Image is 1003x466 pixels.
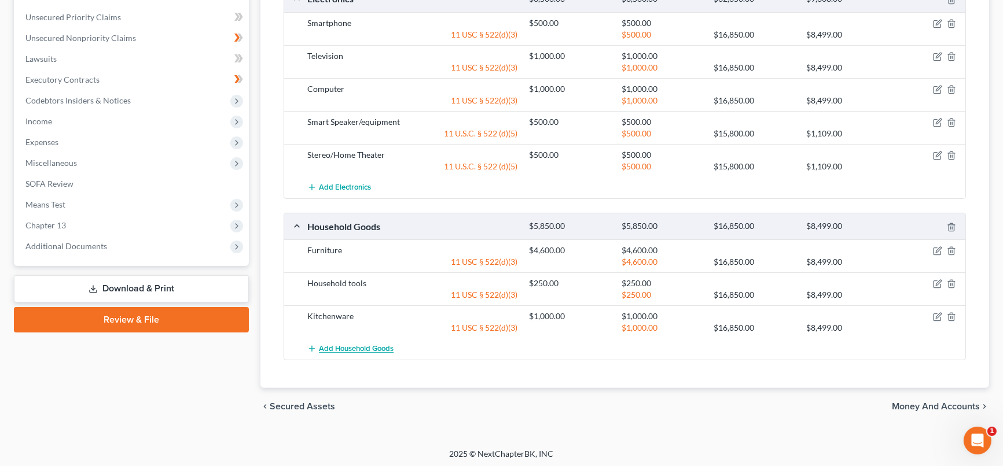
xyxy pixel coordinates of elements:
span: Additional Documents [25,241,107,251]
div: $4,600.00 [616,245,708,256]
div: $500.00 [523,116,616,128]
span: Secured Assets [270,402,335,411]
div: $500.00 [523,17,616,29]
div: $500.00 [616,17,708,29]
div: 11 USC § 522(d)(3) [302,289,523,301]
div: $16,850.00 [708,322,800,334]
a: Unsecured Priority Claims [16,7,249,28]
div: $5,850.00 [523,221,616,232]
div: 11 USC § 522(d)(3) [302,322,523,334]
div: $500.00 [616,128,708,139]
div: $15,800.00 [708,161,800,172]
span: 1 [987,427,997,436]
div: 11 USC § 522(d)(3) [302,29,523,40]
div: Household tools [302,278,523,289]
div: Kitchenware [302,310,523,322]
div: $500.00 [523,149,616,161]
a: Lawsuits [16,49,249,69]
div: $500.00 [616,29,708,40]
div: Smartphone [302,17,523,29]
span: Unsecured Nonpriority Claims [25,33,136,43]
div: $1,000.00 [523,83,616,95]
div: $8,499.00 [800,256,893,268]
div: $1,000.00 [616,95,708,106]
div: $16,850.00 [708,62,800,73]
div: $1,000.00 [523,50,616,62]
div: $1,000.00 [616,310,708,322]
span: Expenses [25,137,58,147]
div: $1,000.00 [616,62,708,73]
div: $16,850.00 [708,289,800,301]
span: Miscellaneous [25,158,77,168]
div: $500.00 [616,116,708,128]
div: 11 U.S.C. § 522 (d)(5) [302,161,523,172]
span: Add Household Goods [319,345,394,354]
div: $500.00 [616,161,708,172]
span: Add Electronics [319,183,371,192]
div: Household Goods [302,220,523,232]
div: $4,600.00 [616,256,708,268]
div: $8,499.00 [800,29,893,40]
div: Television [302,50,523,62]
div: $16,850.00 [708,95,800,106]
a: Review & File [14,307,249,332]
div: $1,000.00 [616,322,708,334]
span: Income [25,116,52,126]
i: chevron_right [980,402,989,411]
div: $16,850.00 [708,221,800,232]
div: 11 USC § 522(d)(3) [302,95,523,106]
div: $1,109.00 [800,161,893,172]
button: chevron_left Secured Assets [260,402,335,411]
div: $8,499.00 [800,62,893,73]
a: SOFA Review [16,173,249,194]
div: $1,000.00 [616,50,708,62]
div: $250.00 [616,278,708,289]
div: $8,499.00 [800,289,893,301]
div: 11 U.S.C. § 522 (d)(5) [302,128,523,139]
button: Add Electronics [307,177,371,198]
a: Executory Contracts [16,69,249,90]
div: 11 USC § 522(d)(3) [302,256,523,268]
div: $250.00 [616,289,708,301]
button: Money and Accounts chevron_right [892,402,989,411]
div: Stereo/Home Theater [302,149,523,161]
div: $4,600.00 [523,245,616,256]
a: Download & Print [14,275,249,302]
div: 11 USC § 522(d)(3) [302,62,523,73]
span: Executory Contracts [25,75,100,84]
span: Chapter 13 [25,220,66,230]
div: Smart Speaker/equipment [302,116,523,128]
span: Lawsuits [25,54,57,64]
div: $1,000.00 [523,310,616,322]
div: $1,000.00 [616,83,708,95]
iframe: Intercom live chat [964,427,991,454]
span: Money and Accounts [892,402,980,411]
span: Unsecured Priority Claims [25,12,121,22]
div: $250.00 [523,278,616,289]
div: $8,499.00 [800,95,893,106]
div: $16,850.00 [708,256,800,268]
i: chevron_left [260,402,270,411]
span: Codebtors Insiders & Notices [25,95,131,105]
span: Means Test [25,199,65,209]
a: Unsecured Nonpriority Claims [16,28,249,49]
div: $16,850.00 [708,29,800,40]
div: $1,109.00 [800,128,893,139]
div: $8,499.00 [800,322,893,334]
div: $5,850.00 [616,221,708,232]
button: Add Household Goods [307,338,394,360]
div: Furniture [302,245,523,256]
div: $15,800.00 [708,128,800,139]
div: $500.00 [616,149,708,161]
span: SOFA Review [25,179,74,188]
div: Computer [302,83,523,95]
div: $8,499.00 [800,221,893,232]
